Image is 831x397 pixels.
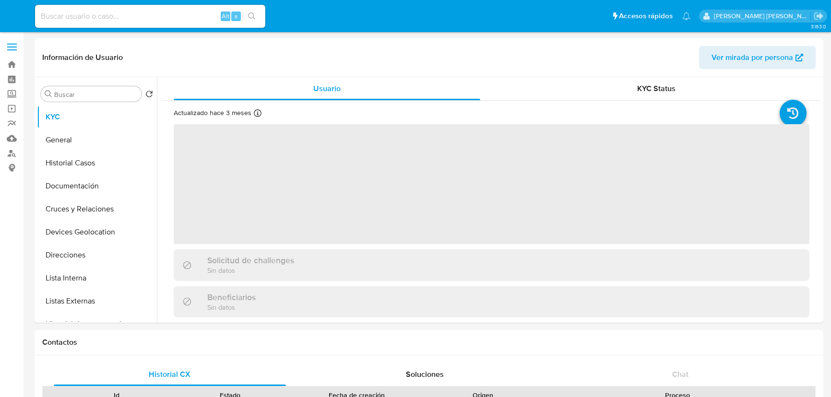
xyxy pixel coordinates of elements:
div: BeneficiariosSin datos [174,286,809,317]
p: Sin datos [207,303,256,312]
button: Listas Externas [37,290,157,313]
h3: Solicitud de challenges [207,255,294,266]
button: Cruces y Relaciones [37,198,157,221]
span: Alt [222,12,229,21]
span: Accesos rápidos [619,11,673,21]
button: Historial Casos [37,152,157,175]
div: Solicitud de challengesSin datos [174,249,809,280]
a: Salir [814,11,824,21]
span: Historial CX [149,369,190,380]
input: Buscar [54,90,138,99]
span: ‌ [174,124,809,244]
p: Sin datos [207,266,294,275]
span: Soluciones [406,369,444,380]
button: Lista Interna [37,267,157,290]
button: Ver mirada por persona [699,46,816,69]
p: michelleangelica.rodriguez@mercadolibre.com.mx [714,12,811,21]
button: search-icon [242,10,261,23]
h1: Información de Usuario [42,53,123,62]
button: General [37,128,157,152]
button: Volver al orden por defecto [145,90,153,101]
span: Usuario [313,83,341,94]
button: Devices Geolocation [37,221,157,244]
p: Actualizado hace 3 meses [174,108,251,117]
a: Notificaciones [682,12,690,20]
span: Chat [672,369,689,380]
h1: Contactos [42,338,816,347]
span: KYC Status [637,83,676,94]
h3: Beneficiarios [207,292,256,303]
button: Documentación [37,175,157,198]
button: Direcciones [37,244,157,267]
span: s [235,12,237,21]
button: Historial de conversaciones [37,313,157,336]
button: Buscar [45,90,52,98]
span: Ver mirada por persona [712,46,793,69]
button: KYC [37,105,157,128]
input: Buscar usuario o caso... [35,10,265,23]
